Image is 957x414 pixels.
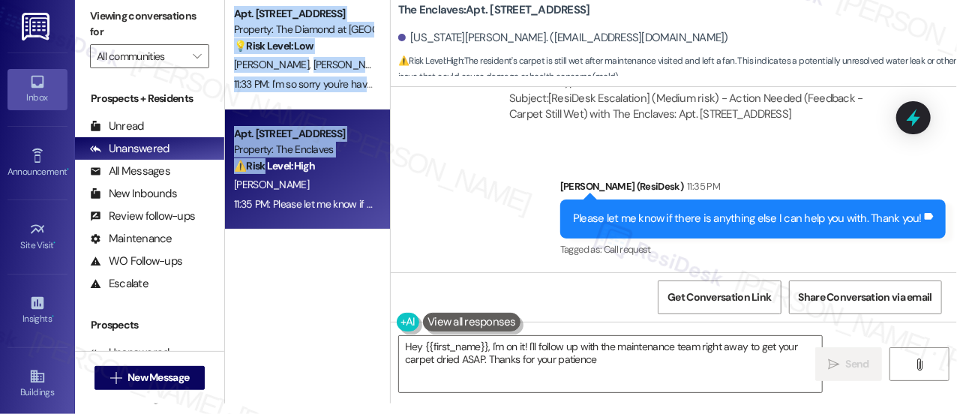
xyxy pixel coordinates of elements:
div: 11:35 PM: Please let me know if there is anything else I can help you with. Thank you! [234,197,593,211]
div: Property: The Enclaves [234,142,373,157]
div: Apt. [STREET_ADDRESS] [234,126,373,142]
textarea: Hey {{first_name}}, I'm on it! I'll follow up with the maintenance team [399,336,822,392]
strong: ⚠️ Risk Level: High [398,55,463,67]
div: Maintenance [90,231,172,247]
div: Prospects + Residents [75,91,224,106]
div: New Inbounds [90,186,177,202]
strong: 💡 Risk Level: Low [234,39,313,52]
img: ResiDesk Logo [22,13,52,40]
i:  [110,372,121,384]
div: All Messages [90,163,170,179]
button: New Message [94,366,205,390]
div: Subject: [ResiDesk Escalation] (Medium risk) - Action Needed (Feedback - Carpet Still Wet) with T... [509,91,888,123]
div: Review follow-ups [90,208,195,224]
div: Please let me know if there is anything else I can help you with. Thank you! [573,211,922,226]
strong: ⚠️ Risk Level: High [234,159,315,172]
span: New Message [127,370,189,385]
span: Get Conversation Link [667,289,771,305]
div: Unread [90,118,144,134]
label: Viewing conversations for [90,4,209,44]
i:  [913,358,925,370]
input: All communities [97,44,185,68]
a: Site Visit • [7,217,67,257]
b: The Enclaves: Apt. [STREET_ADDRESS] [398,2,590,18]
span: Call request [604,243,651,256]
a: Inbox [7,69,67,109]
div: Prospects [75,317,224,333]
div: Unanswered [90,141,169,157]
button: Send [815,347,882,381]
div: Apt. [STREET_ADDRESS] [234,6,373,22]
i:  [828,358,839,370]
span: : The resident's carpet is still wet after maintenance visited and left a fan. This indicates a p... [398,53,957,85]
div: Unanswered [90,345,169,361]
div: Escalate [90,276,148,292]
div: 11:35 PM [683,178,720,194]
span: [PERSON_NAME] [234,58,313,71]
button: Share Conversation via email [789,280,942,314]
span: [PERSON_NAME] [PERSON_NAME] [313,58,466,71]
div: WO Follow-ups [90,253,182,269]
a: Buildings [7,364,67,404]
span: • [67,164,69,175]
div: Tagged as: [560,238,946,260]
span: Share Conversation via email [799,289,932,305]
span: • [52,311,54,322]
div: [PERSON_NAME] (ResiDesk) [560,178,946,199]
div: [US_STATE][PERSON_NAME]. ([EMAIL_ADDRESS][DOMAIN_NAME]) [398,30,728,46]
a: Insights • [7,290,67,331]
span: • [54,238,56,248]
div: Property: The Diamond at [GEOGRAPHIC_DATA] [234,22,373,37]
span: [PERSON_NAME] [234,178,309,191]
span: Send [846,356,869,372]
button: Get Conversation Link [658,280,781,314]
i:  [193,50,201,62]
